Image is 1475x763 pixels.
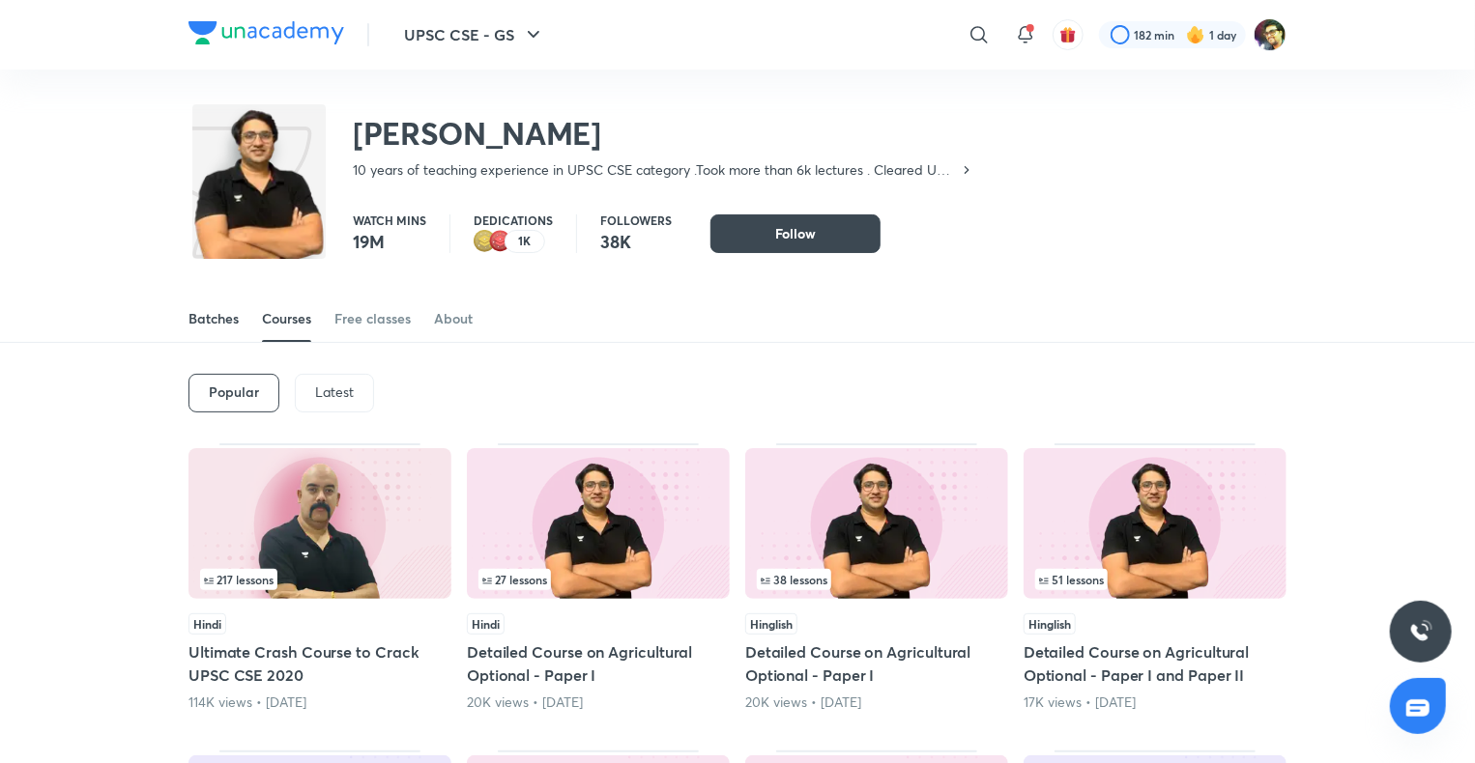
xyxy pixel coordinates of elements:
button: UPSC CSE - GS [392,15,557,54]
img: educator badge1 [489,230,512,253]
img: educator badge2 [474,230,497,253]
h5: Detailed Course on Agricultural Optional - Paper I and Paper II [1024,640,1287,687]
p: Dedications [474,214,553,226]
span: Hindi [467,613,505,635]
div: infosection [200,569,440,590]
div: Courses [262,309,311,328]
div: infosection [1035,569,1275,590]
img: Thumbnail [745,448,1008,599]
img: Thumbnail [1024,448,1287,599]
h5: Detailed Course on Agricultural Optional - Paper I [745,640,1008,687]
div: infocontainer [757,569,997,590]
span: 27 lessons [482,574,547,585]
div: 20K views • 4 years ago [467,692,730,712]
span: 38 lessons [761,574,827,585]
h6: Popular [209,384,259,400]
div: left [200,569,440,590]
div: infosection [478,569,718,590]
div: Detailed Course on Agricultural Optional - Paper I [467,443,730,712]
div: Ultimate Crash Course to Crack UPSC CSE 2020 [188,443,451,712]
a: Free classes [334,296,411,342]
img: class [192,108,326,284]
img: Thumbnail [467,448,730,599]
span: Hindi [188,613,226,635]
p: 1K [519,235,532,248]
p: Latest [315,384,354,400]
div: Batches [188,309,239,328]
div: infocontainer [478,569,718,590]
p: 19M [353,230,426,253]
div: Detailed Course on Agricultural Optional - Paper I [745,443,1008,712]
a: Batches [188,296,239,342]
a: Company Logo [188,21,344,49]
p: 38K [600,230,672,253]
span: 51 lessons [1039,574,1104,585]
a: Courses [262,296,311,342]
div: left [478,569,718,590]
div: left [757,569,997,590]
h5: Ultimate Crash Course to Crack UPSC CSE 2020 [188,640,451,687]
p: Watch mins [353,214,426,226]
img: Thumbnail [188,448,451,599]
h5: Detailed Course on Agricultural Optional - Paper I [467,640,730,687]
h2: [PERSON_NAME] [353,114,974,153]
span: Follow [775,224,816,243]
img: avatar [1059,26,1077,43]
div: Free classes [334,309,411,328]
span: Hinglish [745,613,797,635]
span: 217 lessons [204,574,274,585]
div: infocontainer [200,569,440,590]
img: Mukesh Kumar Shahi [1254,18,1287,51]
div: About [434,309,473,328]
div: infosection [757,569,997,590]
button: Follow [710,214,881,253]
div: left [1035,569,1275,590]
a: About [434,296,473,342]
div: Detailed Course on Agricultural Optional - Paper I and Paper II [1024,443,1287,712]
img: streak [1186,25,1205,44]
p: 10 years of teaching experience in UPSC CSE category .Took more than 6k lectures . Cleared UGC NE... [353,160,959,180]
div: 17K views • 3 years ago [1024,692,1287,712]
div: 114K views • 5 years ago [188,692,451,712]
img: Company Logo [188,21,344,44]
div: 20K views • 3 years ago [745,692,1008,712]
p: Followers [600,214,672,226]
button: avatar [1053,19,1084,50]
span: Hinglish [1024,613,1076,635]
div: infocontainer [1035,569,1275,590]
img: ttu [1409,620,1432,643]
